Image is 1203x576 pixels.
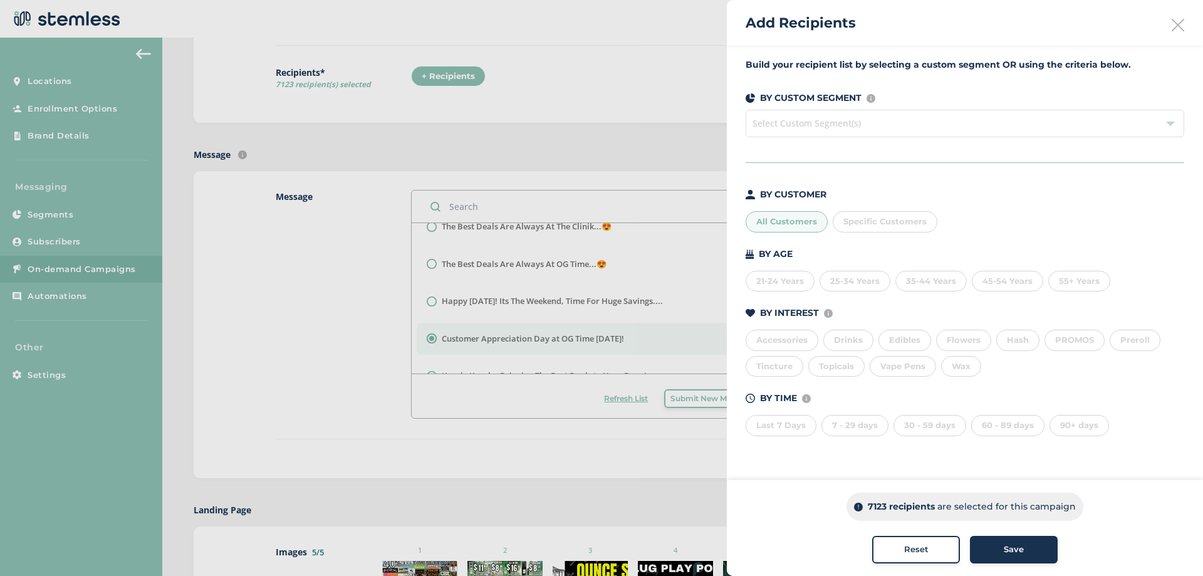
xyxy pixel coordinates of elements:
p: BY INTEREST [760,306,819,320]
div: Topicals [808,356,865,377]
img: icon-info-dark-48f6c5f3.svg [854,503,863,511]
p: 7123 recipients [868,500,935,513]
div: Edibles [878,330,931,351]
div: Vape Pens [870,356,936,377]
span: Save [1004,543,1024,556]
div: 25-34 Years [820,271,890,292]
div: 7 - 29 days [821,415,888,436]
p: are selected for this campaign [937,500,1076,513]
div: 90+ days [1049,415,1109,436]
p: BY AGE [759,248,793,261]
div: 55+ Years [1048,271,1110,292]
div: Flowers [936,330,991,351]
div: All Customers [746,211,828,233]
img: icon-heart-dark-29e6356f.svg [746,309,755,318]
div: Preroll [1110,330,1160,351]
div: Accessories [746,330,818,351]
img: icon-time-dark-e6b1183b.svg [746,394,755,403]
p: BY CUSTOM SEGMENT [760,92,862,105]
span: Specific Customers [843,216,927,226]
p: BY TIME [760,392,797,405]
img: icon-person-dark-ced50e5f.svg [746,190,755,199]
span: Reset [904,543,929,556]
label: Build your recipient list by selecting a custom segment OR using the criteria below. [746,58,1184,71]
div: Hash [996,330,1039,351]
img: icon-info-236977d2.svg [867,94,875,103]
button: Save [970,536,1058,563]
img: icon-info-236977d2.svg [802,394,811,403]
img: icon-info-236977d2.svg [824,309,833,318]
div: 35-44 Years [895,271,967,292]
img: icon-segments-dark-074adb27.svg [746,93,755,103]
div: 60 - 89 days [971,415,1044,436]
button: Reset [872,536,960,563]
div: Tincture [746,356,803,377]
h2: Add Recipients [746,13,856,33]
p: BY CUSTOMER [760,188,826,201]
div: 30 - 59 days [893,415,966,436]
iframe: Chat Widget [1140,516,1203,576]
div: Last 7 Days [746,415,816,436]
div: 21-24 Years [746,271,815,292]
img: icon-cake-93b2a7b5.svg [746,249,754,259]
div: 45-54 Years [972,271,1043,292]
div: Wax [941,356,981,377]
div: Drinks [823,330,873,351]
div: PROMOS [1044,330,1105,351]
